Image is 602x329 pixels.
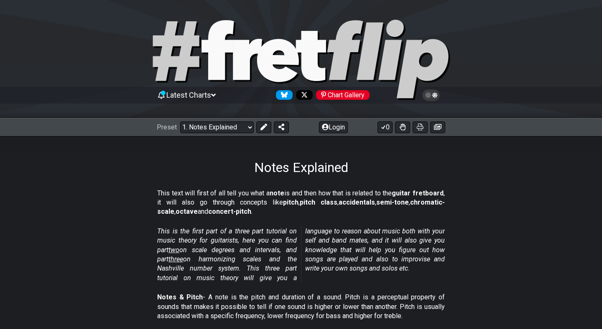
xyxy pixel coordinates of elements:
strong: Notes & Pitch [157,293,203,301]
span: Toggle light / dark theme [426,91,436,99]
button: Edit Preset [256,121,271,133]
strong: pitch class [300,198,337,206]
span: three [168,255,183,263]
strong: accidentals [339,198,375,206]
h1: Notes Explained [254,159,348,175]
button: Login [319,121,348,133]
span: Preset [157,123,177,131]
strong: guitar fretboard [392,189,444,197]
a: #fretflip at Pinterest [313,90,370,100]
strong: semi-tone [376,198,409,206]
button: 0 [378,121,393,133]
a: Follow #fretflip at Bluesky [273,90,293,100]
strong: pitch [283,198,298,206]
button: Create image [430,121,445,133]
strong: concert-pitch [208,208,251,215]
strong: octave [176,208,198,215]
button: Print [413,121,428,133]
span: Latest Charts [166,91,211,99]
p: This text will first of all tell you what a is and then how that is related to the , it will also... [157,189,445,217]
strong: note [270,189,284,197]
p: - A note is the pitch and duration of a sound. Pitch is a perceptual property of sounds that make... [157,293,445,321]
select: Preset [180,121,254,133]
button: Share Preset [274,121,289,133]
span: two [168,246,179,254]
div: Chart Gallery [316,90,370,100]
a: Follow #fretflip at X [293,90,313,100]
button: Toggle Dexterity for all fretkits [395,121,410,133]
em: This is the first part of a three part tutorial on music theory for guitarists, here you can find... [157,227,445,282]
